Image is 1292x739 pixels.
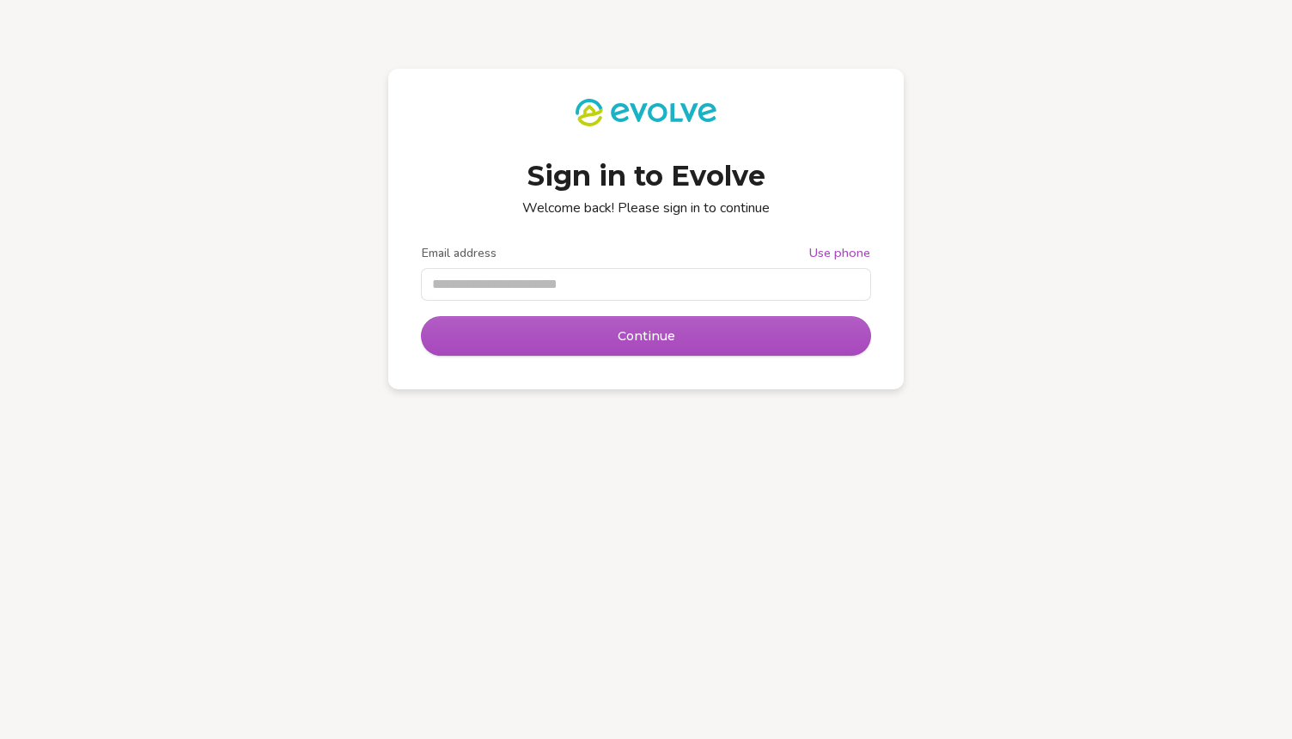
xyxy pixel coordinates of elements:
h1: Sign in to Evolve [422,157,870,195]
button: Continue [422,317,870,355]
p: Welcome back! Please sign in to continue [422,198,870,217]
img: Evolve [576,99,716,126]
span: Continue [618,327,675,345]
label: Email address [422,245,497,262]
a: Use phone [809,245,870,262]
